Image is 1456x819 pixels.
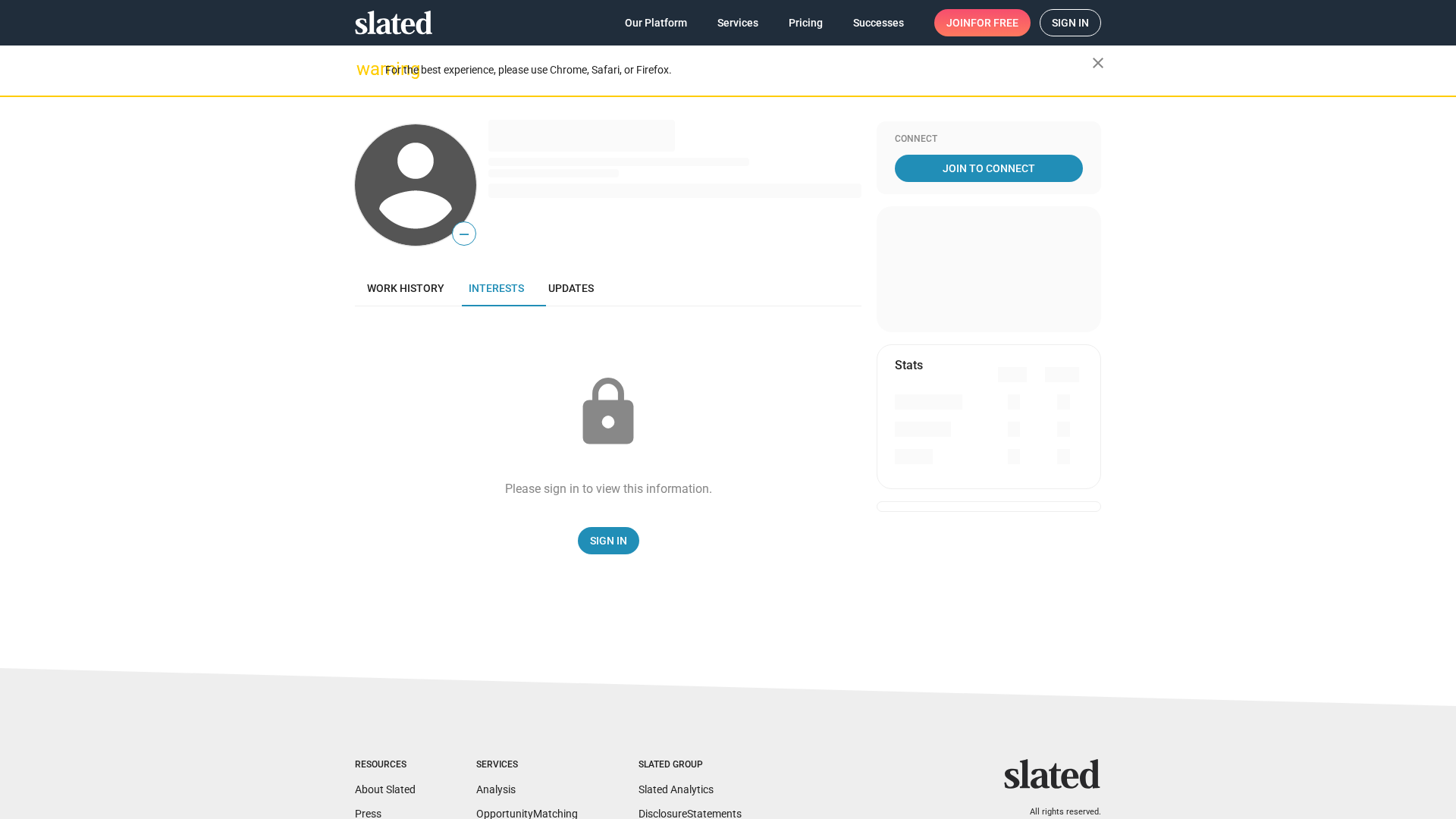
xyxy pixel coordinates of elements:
[841,9,916,36] a: Successes
[590,527,627,554] span: Sign In
[853,9,904,36] span: Successes
[789,9,823,36] span: Pricing
[717,9,758,36] span: Services
[625,9,687,36] span: Our Platform
[469,282,524,294] span: Interests
[639,759,742,771] div: Slated Group
[457,270,536,306] a: Interests
[548,282,594,294] span: Updates
[536,270,606,306] a: Updates
[356,60,375,78] mat-icon: warning
[355,270,457,306] a: Work history
[578,527,639,554] a: Sign In
[355,759,416,771] div: Resources
[505,481,712,497] div: Please sign in to view this information.
[777,9,835,36] a: Pricing
[898,155,1080,182] span: Join To Connect
[895,133,1083,146] div: Connect
[367,282,444,294] span: Work history
[946,9,1018,36] span: Join
[476,759,578,771] div: Services
[476,783,516,795] a: Analysis
[1040,9,1101,36] a: Sign in
[570,375,646,450] mat-icon: lock
[971,9,1018,36] span: for free
[895,155,1083,182] a: Join To Connect
[639,783,714,795] a: Slated Analytics
[895,357,923,373] mat-card-title: Stats
[934,9,1031,36] a: Joinfor free
[705,9,770,36] a: Services
[1089,54,1107,72] mat-icon: close
[453,224,475,244] span: —
[385,60,1092,80] div: For the best experience, please use Chrome, Safari, or Firefox.
[613,9,699,36] a: Our Platform
[1052,10,1089,36] span: Sign in
[355,783,416,795] a: About Slated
